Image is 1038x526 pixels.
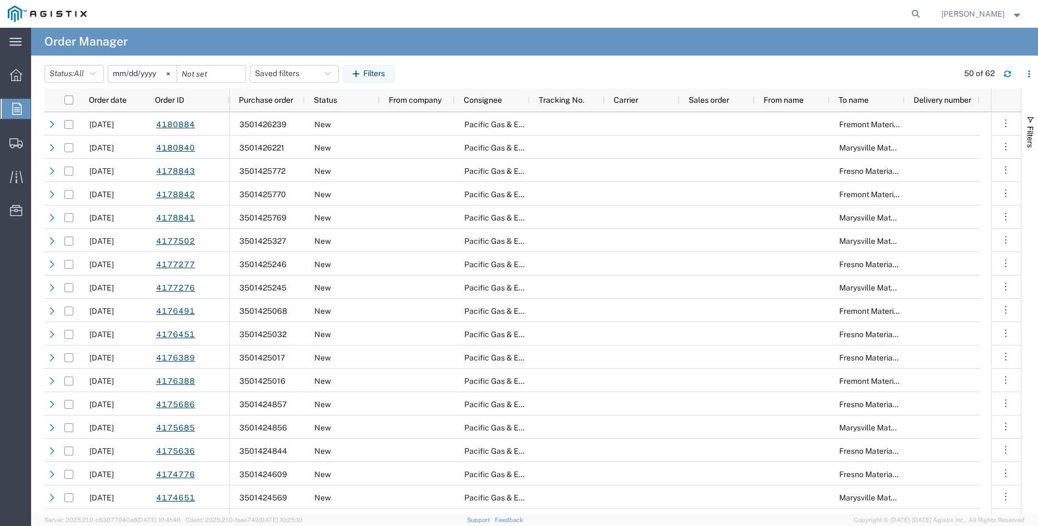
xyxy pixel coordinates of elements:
span: New [314,493,331,502]
span: New [314,260,331,269]
span: Fresno Materials Receiving [839,353,935,362]
span: 10/13/2025 [89,167,114,176]
span: 3501425068 [239,307,287,315]
span: Pacific Gas & Electric Company [464,143,577,152]
span: Client: 2025.21.0-faee749 [185,517,302,523]
button: Filters [343,65,395,83]
span: Fresno Materials Receiving [839,330,935,339]
a: Feedback [495,517,523,523]
a: 4174776 [156,465,195,484]
span: 10/07/2025 [89,400,114,409]
span: Pacific Gas & Electric Company [464,213,577,222]
span: 3501424569 [239,493,287,502]
a: 4180884 [156,115,195,134]
span: Purchase order [239,96,293,104]
span: [DATE] 10:25:10 [259,517,302,523]
span: 10/06/2025 [89,493,114,502]
span: Consignee [464,96,502,104]
span: [DATE] 10:41:40 [137,517,180,523]
span: New [314,470,331,479]
span: 10/13/2025 [89,213,114,222]
span: 10/09/2025 [89,260,114,269]
span: Sales order [689,96,729,104]
span: Pacific Gas & Electric Company [464,423,577,432]
a: 4175636 [156,442,195,461]
span: 10/13/2025 [89,190,114,199]
span: 3501425032 [239,330,287,339]
a: 4177502 [156,232,195,251]
input: Not set [177,66,245,82]
span: 3501425770 [239,190,286,199]
span: Fremont Materials Receiving [839,377,941,385]
span: Fremont Materials Receiving [839,190,941,199]
span: 3501426221 [239,143,284,152]
span: 3501426239 [239,120,287,129]
span: 3501424856 [239,423,287,432]
span: 3501425772 [239,167,285,176]
span: Pacific Gas & Electric Company [464,470,577,479]
span: 10/09/2025 [89,237,114,246]
span: 3501425246 [239,260,287,269]
a: 4177276 [156,278,195,298]
span: Pacific Gas & Electric Company [464,400,577,409]
span: 10/07/2025 [89,423,114,432]
span: Status [314,96,337,104]
span: All [74,69,84,78]
a: Support [467,517,495,523]
a: 4175686 [156,395,195,414]
span: New [314,447,331,455]
span: Delivery number [914,96,971,104]
span: 3501424857 [239,400,287,409]
span: Pacific Gas & Electric Company [464,330,577,339]
span: New [314,353,331,362]
a: 4180840 [156,138,195,158]
span: 10/15/2025 [89,120,114,129]
span: 3501425327 [239,237,286,246]
span: Pacific Gas & Electric Company [464,260,577,269]
span: New [314,423,331,432]
span: 3501424609 [239,470,287,479]
span: Server: 2025.21.0-c63077040a8 [44,517,180,523]
span: Marysville Materials Receiving [839,213,947,222]
span: 3501425245 [239,283,287,292]
span: Pacific Gas & Electric Company [464,120,577,129]
a: 4178841 [156,208,195,228]
span: From name [764,96,804,104]
span: Fresno Materials Receiving [839,167,935,176]
a: 4176388 [156,372,195,391]
a: 4176491 [156,302,195,321]
span: Pacific Gas & Electric Company [464,190,577,199]
span: To name [839,96,869,104]
a: 4177277 [156,255,195,274]
span: Pacific Gas & Electric Company [464,283,577,292]
input: Not set [108,66,177,82]
span: Marysville Materials Receiving [839,493,947,502]
span: Copyright © [DATE]-[DATE] Agistix Inc., All Rights Reserved [854,515,1025,525]
span: New [314,143,331,152]
span: 10/07/2025 [89,447,114,455]
span: 10/15/2025 [89,143,114,152]
a: 4178843 [156,162,195,181]
span: Marysville Materials Receiving [839,237,947,246]
span: New [314,400,331,409]
span: Fremont Materials Receiving [839,307,941,315]
a: 4178842 [156,185,195,204]
span: Carrier [614,96,638,104]
span: 3501425769 [239,213,287,222]
span: Pacific Gas & Electric Company [464,307,577,315]
span: Pacific Gas & Electric Company [464,377,577,385]
div: 50 of 62 [964,68,995,79]
span: Pacific Gas & Electric Company [464,493,577,502]
a: 4176389 [156,348,195,368]
span: Betty Ortiz [941,8,1005,20]
img: logo [8,6,87,22]
span: New [314,190,331,199]
a: 4176451 [156,325,195,344]
span: Pacific Gas & Electric Company [464,237,577,246]
span: 3501425016 [239,377,285,385]
h4: Order Manager [44,28,128,56]
span: Fremont Materials Receiving [839,120,941,129]
span: 10/08/2025 [89,330,114,339]
span: 3501425017 [239,353,285,362]
span: Pacific Gas & Electric Company [464,447,577,455]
